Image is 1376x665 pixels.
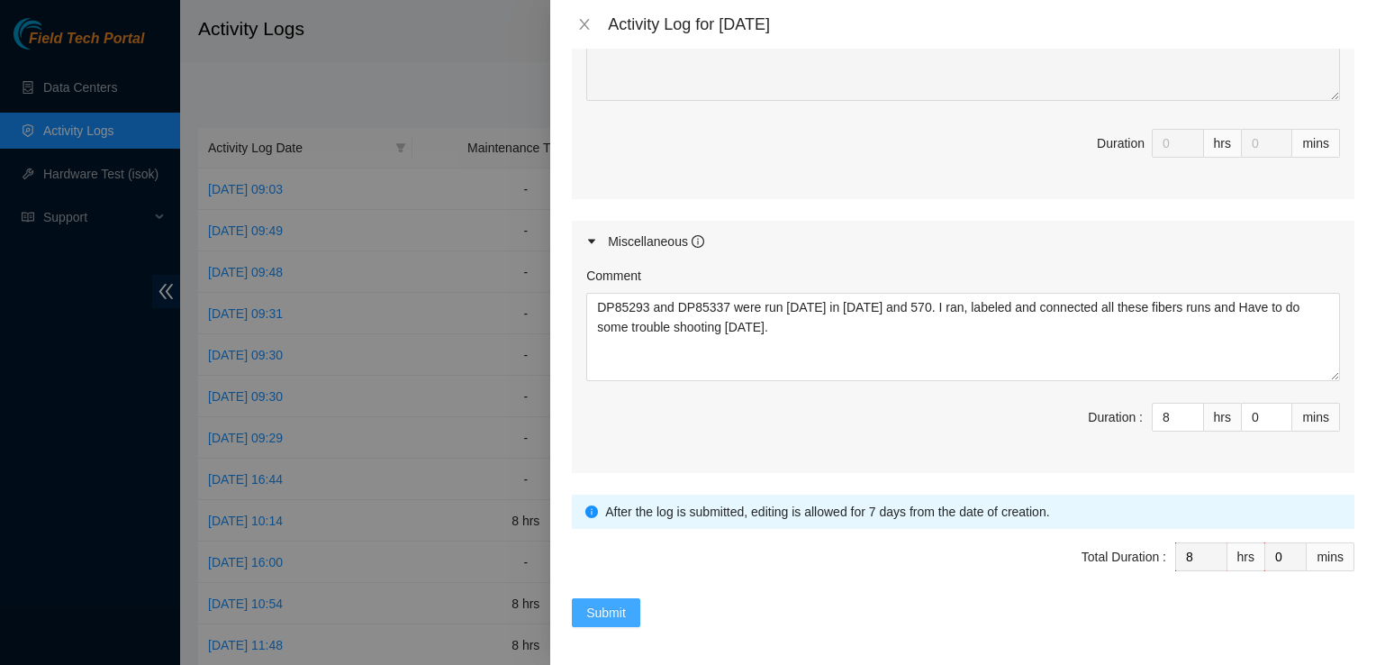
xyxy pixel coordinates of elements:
textarea: Comment [586,13,1340,101]
div: Miscellaneous info-circle [572,221,1354,262]
div: hrs [1227,542,1265,571]
div: hrs [1204,403,1242,432]
div: Duration [1097,133,1145,153]
button: Submit [572,598,640,627]
div: mins [1307,542,1354,571]
div: Activity Log for [DATE] [608,14,1354,34]
div: mins [1292,403,1340,432]
button: Close [572,16,597,33]
div: After the log is submitted, editing is allowed for 7 days from the date of creation. [605,502,1341,522]
textarea: Comment [586,293,1340,381]
span: close [577,17,592,32]
label: Comment [586,266,641,286]
span: Submit [586,603,626,623]
span: info-circle [692,235,704,248]
div: mins [1292,129,1340,158]
span: caret-right [586,236,597,247]
div: Miscellaneous [608,232,704,251]
div: Duration : [1088,407,1143,427]
span: info-circle [585,506,598,518]
div: Total Duration : [1082,547,1166,567]
div: hrs [1204,129,1242,158]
